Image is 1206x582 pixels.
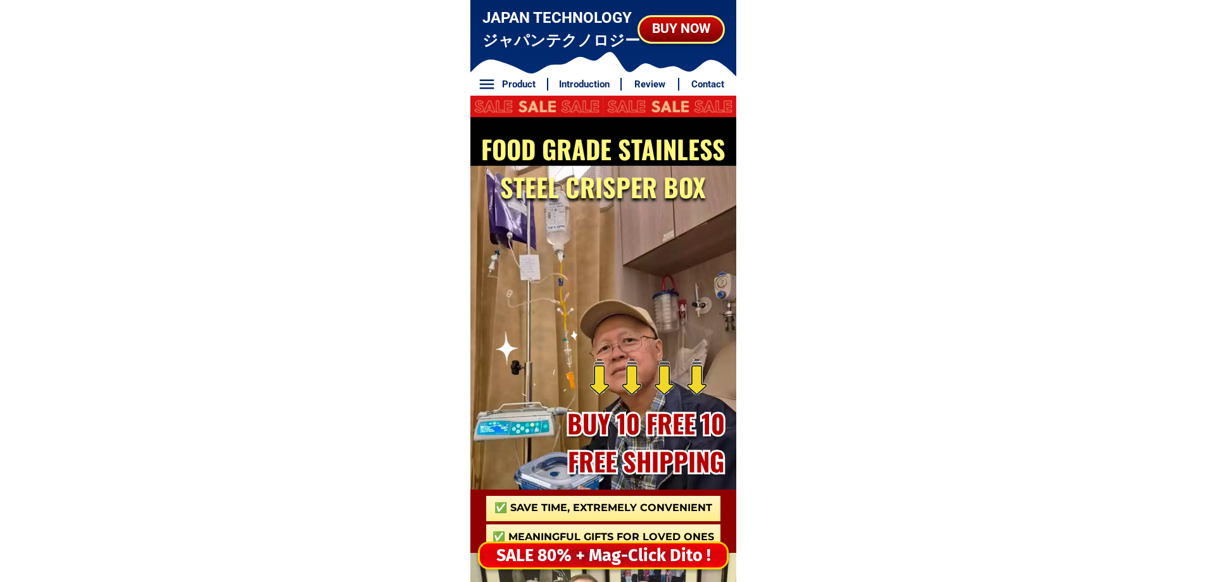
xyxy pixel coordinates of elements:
h6: Contact [686,77,729,92]
h3: JAPAN TECHNOLOGY ジャパンテクノロジー [482,6,641,52]
h3: ✅ Save time, Extremely convenient [486,500,720,516]
h2: BUY 10 FREE 10 FREE SHIPPING [555,404,738,480]
h3: ✅ Meaningful gifts for loved ones [486,529,720,545]
div: SALE 80% + Mag-Click Dito ! [480,543,727,569]
div: BUY NOW [639,19,723,39]
h2: FOOD GRADE STAINLESS STEEL CRISPER BOX [474,130,732,206]
h6: Product [497,77,540,92]
h6: Review [629,77,672,92]
h6: Introduction [555,77,613,92]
